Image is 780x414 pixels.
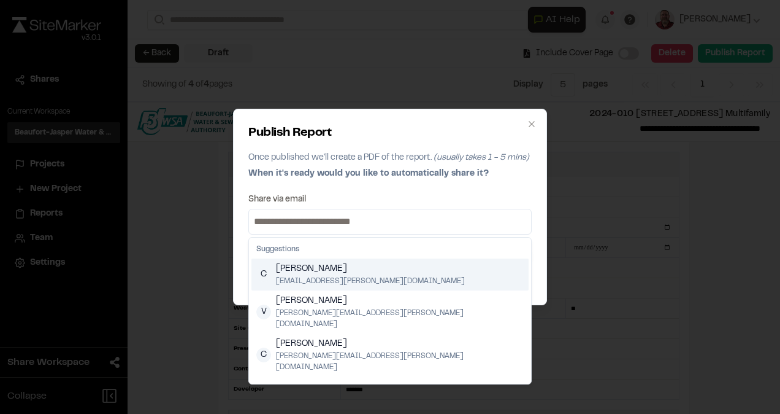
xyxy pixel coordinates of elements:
[276,337,524,351] span: [PERSON_NAME]
[251,240,529,259] div: Suggestions
[256,348,271,362] span: C
[276,276,465,287] span: [EMAIL_ADDRESS][PERSON_NAME][DOMAIN_NAME]
[276,262,465,276] span: [PERSON_NAME]
[248,124,532,143] h2: Publish Report
[248,170,489,178] span: When it's ready would you like to automatically share it?
[248,195,306,204] label: Share via email
[276,351,524,373] span: [PERSON_NAME][EMAIL_ADDRESS][PERSON_NAME][DOMAIN_NAME]
[276,380,524,394] span: [PERSON_NAME]
[276,308,524,330] span: [PERSON_NAME][EMAIL_ADDRESS][PERSON_NAME][DOMAIN_NAME]
[248,151,532,165] p: Once published we'll create a PDF of the report.
[276,294,524,308] span: [PERSON_NAME]
[249,238,531,384] div: Suggestions
[256,267,271,282] span: C
[434,154,529,162] span: (usually takes 1 - 5 mins)
[256,305,271,319] span: V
